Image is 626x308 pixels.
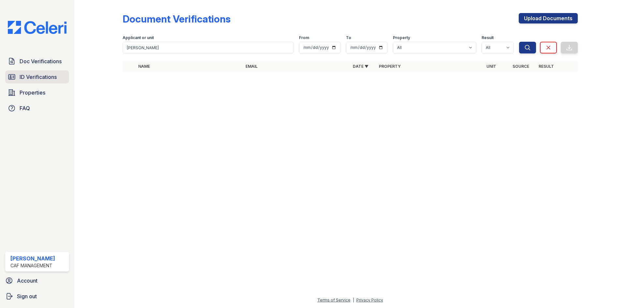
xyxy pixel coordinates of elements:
[346,35,351,40] label: To
[353,298,354,302] div: |
[17,277,37,285] span: Account
[379,64,401,69] a: Property
[3,274,72,287] a: Account
[353,64,368,69] a: Date ▼
[138,64,150,69] a: Name
[20,104,30,112] span: FAQ
[20,89,45,96] span: Properties
[482,35,494,40] label: Result
[123,13,231,25] div: Document Verifications
[246,64,258,69] a: Email
[5,102,69,115] a: FAQ
[356,298,383,302] a: Privacy Policy
[539,64,554,69] a: Result
[123,35,154,40] label: Applicant or unit
[519,13,578,23] a: Upload Documents
[123,42,294,53] input: Search by name, email, or unit number
[5,86,69,99] a: Properties
[299,35,309,40] label: From
[5,55,69,68] a: Doc Verifications
[5,70,69,83] a: ID Verifications
[10,262,55,269] div: CAF Management
[317,298,350,302] a: Terms of Service
[513,64,529,69] a: Source
[20,57,62,65] span: Doc Verifications
[393,35,410,40] label: Property
[20,73,57,81] span: ID Verifications
[3,21,72,34] img: CE_Logo_Blue-a8612792a0a2168367f1c8372b55b34899dd931a85d93a1a3d3e32e68fde9ad4.png
[3,290,72,303] a: Sign out
[10,255,55,262] div: [PERSON_NAME]
[486,64,496,69] a: Unit
[17,292,37,300] span: Sign out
